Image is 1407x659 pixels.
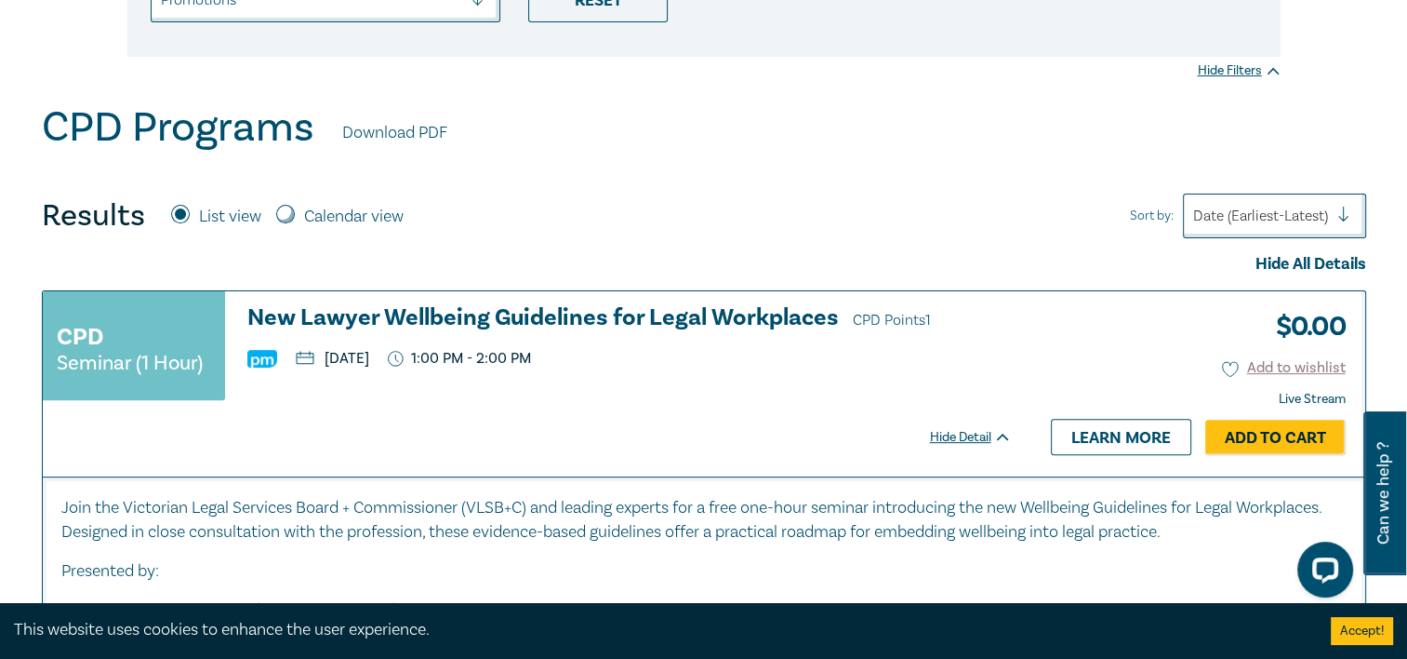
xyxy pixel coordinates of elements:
div: Hide All Details [42,252,1366,276]
img: Practice Management & Business Skills [247,350,277,368]
div: Hide Filters [1198,61,1281,80]
label: List view [199,205,261,229]
div: This website uses cookies to enhance the user experience. [14,618,1303,642]
p: [DATE] [296,351,369,366]
input: Sort by [1193,206,1197,226]
iframe: LiveChat chat widget [1282,534,1361,612]
a: Learn more [1051,419,1191,454]
span: Can we help ? [1374,423,1392,564]
a: New Lawyer Wellbeing Guidelines for Legal Workplaces CPD Points1 [247,305,1012,333]
button: Accept cookies [1331,617,1393,645]
span: Sort by: [1130,206,1174,226]
p: Join the Victorian Legal Services Board + Commissioner (VLSB+C) and leading experts for a free on... [61,496,1347,545]
p: 1:00 PM - 2:00 PM [388,350,532,368]
strong: Live Stream [1279,391,1346,408]
h4: Results [42,197,145,235]
button: Add to wishlist [1222,357,1346,379]
li: [PERSON_NAME] – Guidelines Author & Industry Expert [91,598,1328,623]
h3: $ 0.00 [1262,305,1346,348]
h3: New Lawyer Wellbeing Guidelines for Legal Workplaces [247,305,1012,333]
a: Download PDF [342,121,447,145]
a: Add to Cart [1205,420,1346,455]
h3: CPD [57,320,103,354]
span: CPD Points 1 [853,311,931,329]
h1: CPD Programs [42,103,314,152]
p: Presented by: [61,559,1347,584]
div: Hide Detail [930,428,1032,447]
label: Calendar view [304,205,404,229]
small: Seminar (1 Hour) [57,354,203,372]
